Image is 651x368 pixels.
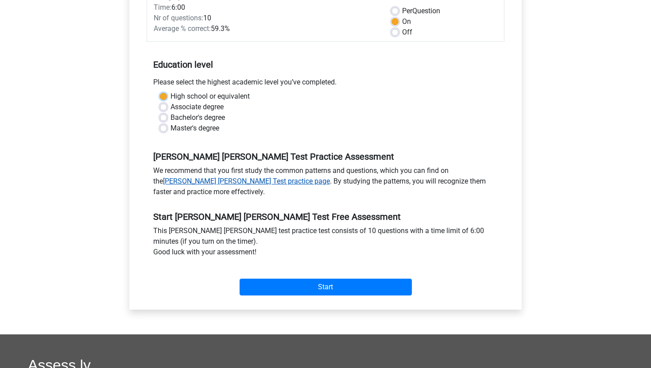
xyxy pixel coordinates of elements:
div: 6:00 [147,2,385,13]
label: Associate degree [170,102,224,112]
label: Off [402,27,412,38]
input: Start [240,279,412,295]
span: Per [402,7,412,15]
a: [PERSON_NAME] [PERSON_NAME] Test practice page [163,177,330,185]
div: Please select the highest academic level you’ve completed. [147,77,504,91]
h5: [PERSON_NAME] [PERSON_NAME] Test Practice Assessment [153,151,498,162]
label: High school or equivalent [170,91,250,102]
div: This [PERSON_NAME] [PERSON_NAME] test practice test consists of 10 questions with a time limit of... [147,226,504,261]
h5: Start [PERSON_NAME] [PERSON_NAME] Test Free Assessment [153,211,498,222]
span: Nr of questions: [154,14,203,22]
label: Bachelor's degree [170,112,225,123]
div: 10 [147,13,385,23]
div: 59.3% [147,23,385,34]
span: Time: [154,3,171,11]
span: Average % correct: [154,24,211,33]
label: Question [402,6,440,16]
h5: Education level [153,56,498,73]
label: Master's degree [170,123,219,134]
div: We recommend that you first study the common patterns and questions, which you can find on the . ... [147,165,504,201]
label: On [402,16,411,27]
